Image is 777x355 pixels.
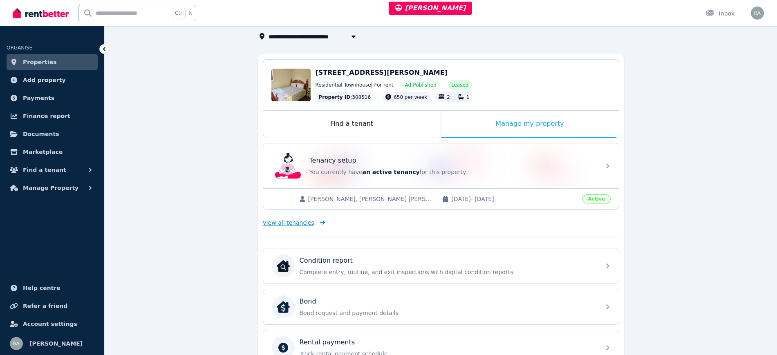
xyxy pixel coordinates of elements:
a: Add property [7,72,98,88]
a: Properties [7,54,98,70]
span: Finance report [23,111,70,121]
img: Condition report [277,259,290,272]
span: [STREET_ADDRESS][PERSON_NAME] [316,69,448,76]
button: Find a tenant [7,162,98,178]
p: Complete entry, routine, and exit inspections with digital condition reports [300,268,596,276]
a: Help centre [7,280,98,296]
img: Tenancy setup [275,153,301,179]
p: Bond [300,297,316,306]
a: BondBondBond request and payment details [263,289,619,324]
span: Refer a friend [23,301,67,311]
p: Bond request and payment details [300,309,596,317]
p: Tenancy setup [309,156,356,165]
a: Marketplace [7,144,98,160]
img: Bond [277,300,290,313]
img: Rochelle Alvarez [10,337,23,350]
span: Add property [23,75,66,85]
button: Manage Property [7,180,98,196]
img: RentBetter [13,7,69,19]
a: Condition reportCondition reportComplete entry, routine, and exit inspections with digital condit... [263,248,619,284]
span: Payments [23,93,54,103]
span: [PERSON_NAME] [395,4,466,12]
span: View all tenancies [263,219,314,227]
a: View all tenancies [263,219,325,227]
div: Manage my property [441,111,619,138]
span: Active [582,194,610,203]
a: Tenancy setupTenancy setupYou currently havean active tenancyfor this property [263,143,619,188]
span: k [189,10,192,16]
a: Documents [7,126,98,142]
a: Refer a friend [7,298,98,314]
span: Leased [451,82,468,88]
span: 1 [466,94,470,100]
span: [DATE] - [DATE] [451,195,578,203]
span: Find a tenant [23,165,66,175]
span: an active tenancy [363,169,420,175]
span: Marketplace [23,147,63,157]
span: Manage Property [23,183,78,193]
span: Help centre [23,283,60,293]
span: [PERSON_NAME], [PERSON_NAME] [PERSON_NAME] [308,195,434,203]
span: Property ID [319,94,351,100]
div: : 308516 [316,92,374,102]
p: Rental payments [300,337,355,347]
span: Documents [23,129,59,139]
span: ORGANISE [7,45,32,51]
a: Account settings [7,316,98,332]
a: Payments [7,90,98,106]
span: Ad: Published [405,82,436,88]
p: You currently have for this property [309,168,596,176]
span: Ctrl [173,8,186,18]
p: Condition report [300,256,353,266]
span: 650 per week [394,94,427,100]
div: Find a tenant [263,111,441,138]
a: Finance report [7,108,98,124]
span: Properties [23,57,57,67]
span: Account settings [23,319,77,329]
img: Rochelle Alvarez [751,7,764,20]
span: 2 [447,94,450,100]
span: Residential Townhouse | For rent [316,82,394,88]
div: Inbox [706,9,734,18]
span: [PERSON_NAME] [29,339,83,348]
